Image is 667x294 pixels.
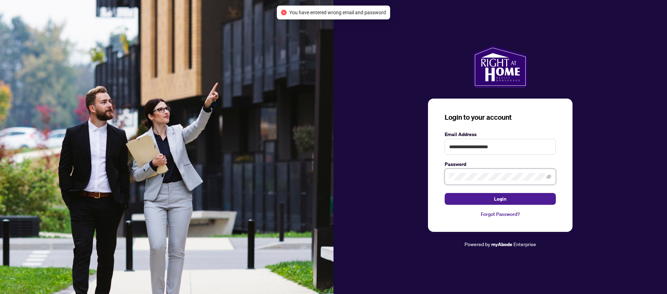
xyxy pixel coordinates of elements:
[464,241,490,247] span: Powered by
[546,174,551,179] span: eye-invisible
[445,131,556,138] label: Email Address
[473,46,527,87] img: ma-logo
[445,210,556,218] a: Forgot Password?
[289,9,386,16] span: You have entered wrong email and password
[445,160,556,168] label: Password
[494,193,507,204] span: Login
[445,193,556,205] button: Login
[513,241,536,247] span: Enterprise
[445,112,556,122] h3: Login to your account
[491,241,512,248] a: myAbode
[281,10,287,15] span: close-circle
